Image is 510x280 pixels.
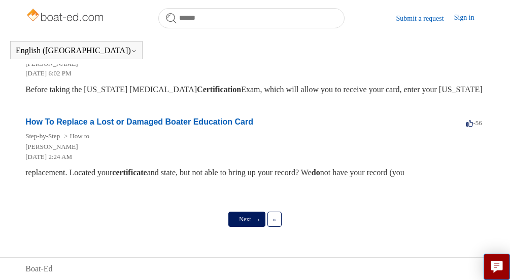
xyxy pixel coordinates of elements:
span: » [273,216,276,223]
a: How To Replace a Lost or Damaged Boater Education Card [25,117,253,126]
input: Search [158,8,345,28]
span: -56 [466,119,482,127]
span: Next [239,216,251,223]
img: Boat-Ed Help Center home page [25,6,106,26]
div: replacement. Located your and state, but not able to bring up your record? We not have your recor... [25,167,485,179]
li: [PERSON_NAME] [25,142,474,152]
a: Boat-Ed [25,263,52,275]
button: English ([GEOGRAPHIC_DATA]) [16,46,137,55]
time: 01/05/2024, 18:02 [25,69,71,77]
button: Live chat [484,254,510,280]
a: How to [70,132,89,140]
span: › [258,216,260,223]
a: Submit a request [396,13,454,24]
em: certificate [112,168,147,177]
li: How to [62,132,89,140]
time: 03/11/2022, 02:24 [25,153,72,161]
a: Sign in [454,12,485,24]
em: do [312,168,320,177]
a: Step-by-Step [25,132,60,140]
em: Certification [197,85,241,94]
div: Before taking the [US_STATE] [MEDICAL_DATA] Exam, which will allow you to receive your card, ente... [25,84,485,96]
a: Next [228,212,265,227]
